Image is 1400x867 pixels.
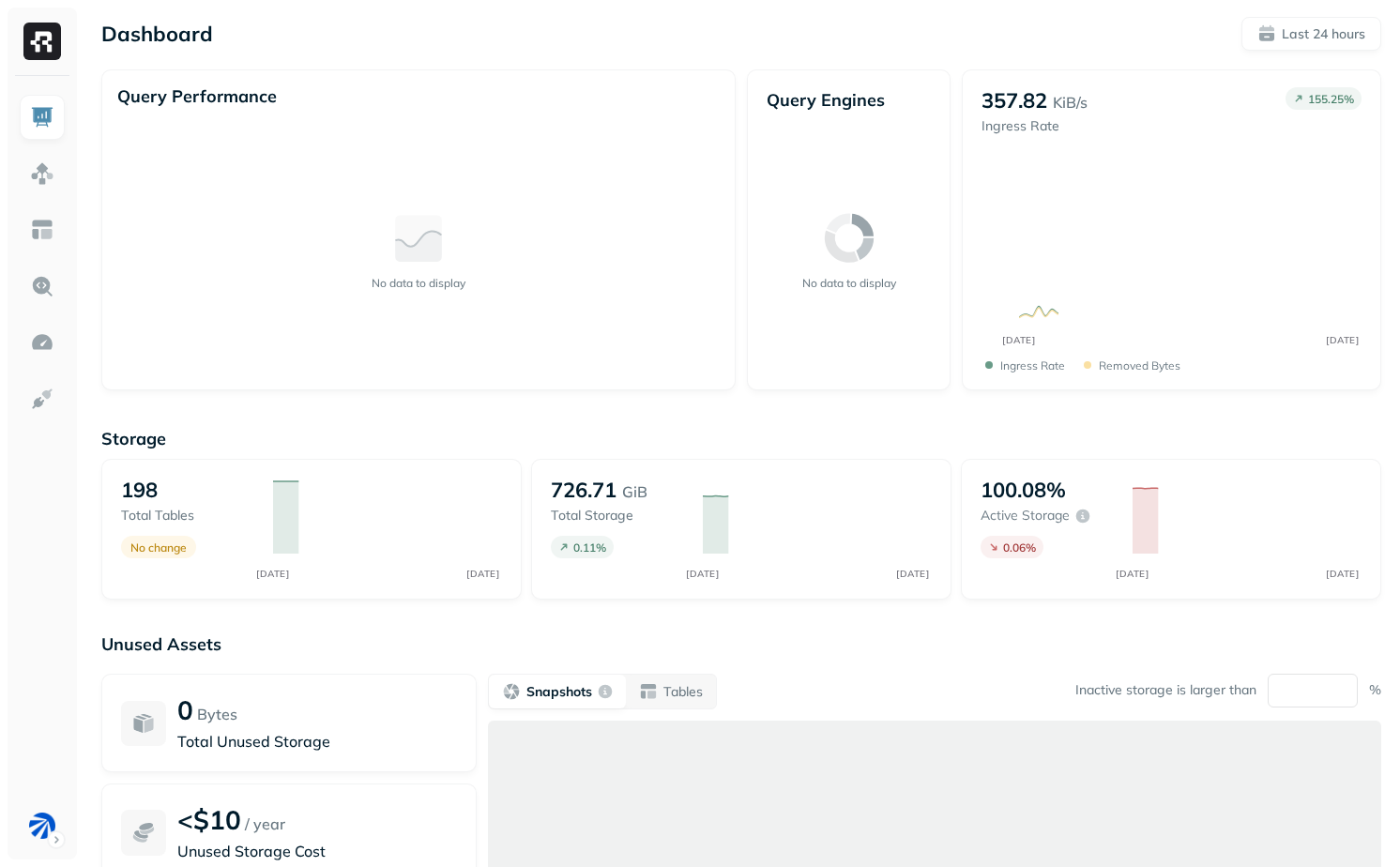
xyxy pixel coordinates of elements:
[101,21,213,47] p: Dashboard
[121,507,254,525] p: Total tables
[551,507,684,525] p: Total storage
[663,683,703,701] p: Tables
[687,568,720,579] tspan: [DATE]
[1117,568,1149,579] tspan: [DATE]
[573,540,606,555] p: 0.11 %
[23,23,61,60] img: Ryft
[467,568,500,579] tspan: [DATE]
[257,568,290,579] tspan: [DATE]
[897,568,930,579] tspan: [DATE]
[1241,17,1381,51] button: Last 24 hours
[622,480,647,503] p: GiB
[30,274,54,298] img: Query Explorer
[1000,358,1065,373] p: Ingress Rate
[1327,334,1360,345] tspan: [DATE]
[1003,540,1036,555] p: 0.06 %
[1282,25,1365,43] p: Last 24 hours
[1369,681,1381,699] p: %
[197,703,237,725] p: Bytes
[130,540,187,555] p: No change
[1308,92,1354,106] p: 155.25 %
[526,683,592,701] p: Snapshots
[1075,681,1256,699] p: Inactive storage is larger than
[177,803,241,836] p: <$10
[177,730,457,753] p: Total Unused Storage
[30,330,54,355] img: Optimization
[30,218,54,242] img: Asset Explorer
[121,477,158,503] p: 198
[177,693,193,726] p: 0
[30,161,54,186] img: Assets
[245,813,285,835] p: / year
[101,633,1381,655] p: Unused Assets
[1053,91,1088,114] p: KiB/s
[1003,334,1036,345] tspan: [DATE]
[982,117,1088,135] p: Ingress Rate
[177,840,457,862] p: Unused Storage Cost
[767,89,931,111] p: Query Engines
[802,276,896,290] p: No data to display
[101,428,1381,449] p: Storage
[1099,358,1180,373] p: Removed bytes
[29,813,55,839] img: BAM Dev
[551,477,616,503] p: 726.71
[1327,568,1360,579] tspan: [DATE]
[30,105,54,129] img: Dashboard
[30,387,54,411] img: Integrations
[981,477,1066,503] p: 100.08%
[117,85,277,107] p: Query Performance
[372,276,465,290] p: No data to display
[982,87,1047,114] p: 357.82
[981,507,1070,525] p: Active storage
